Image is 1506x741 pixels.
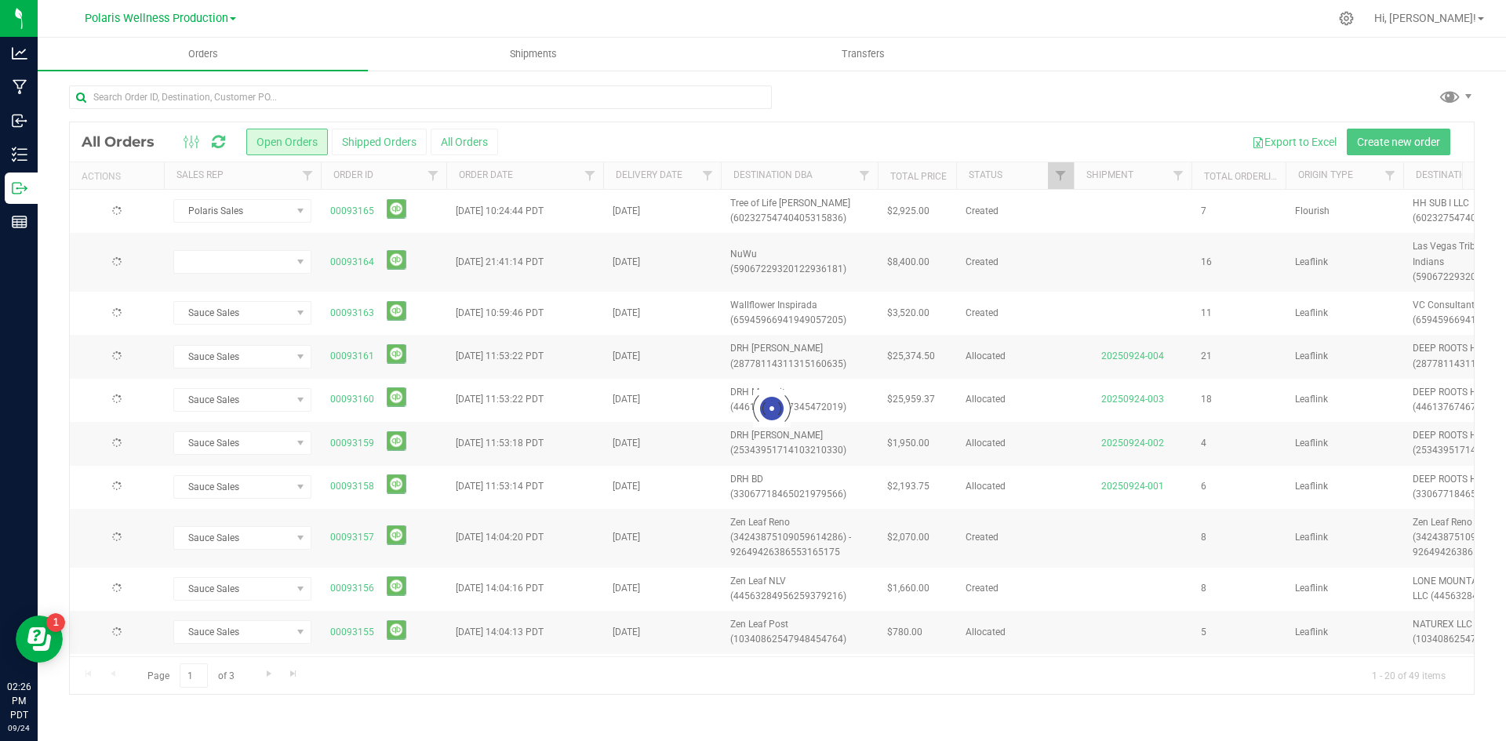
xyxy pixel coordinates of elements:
[12,180,27,196] inline-svg: Outbound
[12,214,27,230] inline-svg: Reports
[489,47,578,61] span: Shipments
[820,47,906,61] span: Transfers
[85,12,228,25] span: Polaris Wellness Production
[368,38,698,71] a: Shipments
[167,47,239,61] span: Orders
[12,45,27,61] inline-svg: Analytics
[698,38,1028,71] a: Transfers
[12,147,27,162] inline-svg: Inventory
[38,38,368,71] a: Orders
[1374,12,1476,24] span: Hi, [PERSON_NAME]!
[12,113,27,129] inline-svg: Inbound
[46,613,65,632] iframe: Resource center unread badge
[7,722,31,734] p: 09/24
[69,85,772,109] input: Search Order ID, Destination, Customer PO...
[1337,11,1356,26] div: Manage settings
[7,680,31,722] p: 02:26 PM PDT
[12,79,27,95] inline-svg: Manufacturing
[16,616,63,663] iframe: Resource center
